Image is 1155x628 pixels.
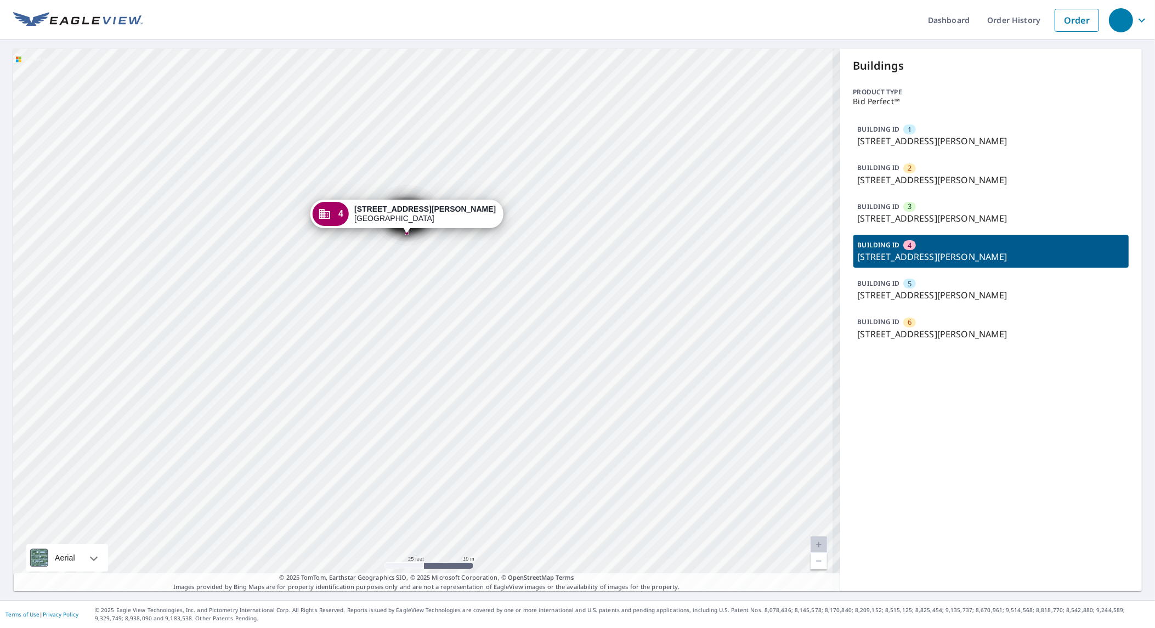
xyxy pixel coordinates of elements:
span: © 2025 TomTom, Earthstar Geographics SIO, © 2025 Microsoft Corporation, © [279,573,574,582]
p: BUILDING ID [858,202,900,211]
div: Aerial [26,544,108,572]
p: © 2025 Eagle View Technologies, Inc. and Pictometry International Corp. All Rights Reserved. Repo... [95,606,1150,623]
p: [STREET_ADDRESS][PERSON_NAME] [858,288,1125,302]
a: Order [1055,9,1099,32]
p: BUILDING ID [858,279,900,288]
p: BUILDING ID [858,125,900,134]
span: 4 [338,210,343,218]
div: [GEOGRAPHIC_DATA] [354,205,496,223]
a: Terms [556,573,574,581]
p: [STREET_ADDRESS][PERSON_NAME] [858,327,1125,341]
p: BUILDING ID [858,317,900,326]
div: Dropped pin, building 4, Commercial property, 3738 Glen Oaks Blvd Sioux City, IA 51104 [310,200,503,234]
strong: [STREET_ADDRESS][PERSON_NAME] [354,205,496,213]
span: 1 [908,125,911,135]
a: Current Level 20, Zoom In Disabled [811,536,827,553]
p: [STREET_ADDRESS][PERSON_NAME] [858,173,1125,186]
p: Bid Perfect™ [853,97,1129,106]
a: OpenStreetMap [508,573,554,581]
a: Current Level 20, Zoom Out [811,553,827,569]
img: EV Logo [13,12,143,29]
span: 4 [908,240,911,251]
span: 2 [908,163,911,173]
p: Buildings [853,58,1129,74]
div: Aerial [52,544,78,572]
p: BUILDING ID [858,163,900,172]
span: 3 [908,201,911,212]
span: 5 [908,279,911,289]
p: [STREET_ADDRESS][PERSON_NAME] [858,212,1125,225]
span: 6 [908,317,911,327]
p: Product type [853,87,1129,97]
p: | [5,611,78,618]
p: [STREET_ADDRESS][PERSON_NAME] [858,134,1125,148]
a: Privacy Policy [43,610,78,618]
a: Terms of Use [5,610,39,618]
p: BUILDING ID [858,240,900,250]
p: Images provided by Bing Maps are for property identification purposes only and are not a represen... [13,573,840,591]
p: [STREET_ADDRESS][PERSON_NAME] [858,250,1125,263]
